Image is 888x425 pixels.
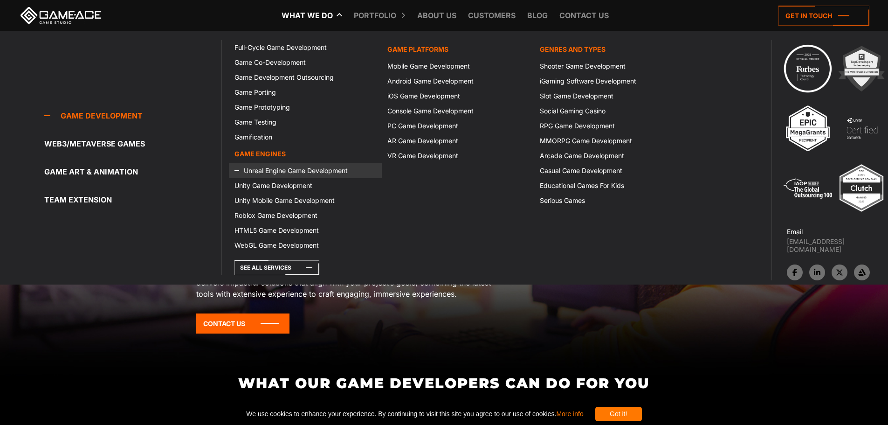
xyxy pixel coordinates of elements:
[382,59,534,74] a: Mobile Game Development
[534,133,687,148] a: MMORPG Game Development
[787,237,888,253] a: [EMAIL_ADDRESS][DOMAIN_NAME]
[556,410,583,418] a: More info
[534,40,687,59] a: Genres and Types
[534,104,687,118] a: Social Gaming Casino
[778,6,869,26] a: Get in touch
[782,162,833,214] img: 5
[229,208,381,223] a: Roblox Game Development
[382,133,534,148] a: AR Game Development
[229,115,381,130] a: Game Testing
[382,74,534,89] a: Android Game Development
[229,85,381,100] a: Game Porting
[534,178,687,193] a: Educational Games For Kids
[534,59,687,74] a: Shooter Game Development
[246,407,583,421] span: We use cookies to enhance your experience. By continuing to visit this site you agree to our use ...
[234,260,319,275] a: See All Services
[382,40,534,59] a: Game platforms
[534,89,687,104] a: Slot Game Development
[836,162,887,214] img: Top ar vr development company gaming 2025 game ace
[534,193,687,208] a: Serious Games
[836,43,887,94] img: 2
[382,148,534,163] a: VR Game Development
[196,376,692,391] h2: What Our Game Developers Can Do for You
[44,190,221,209] a: Team Extension
[229,238,381,253] a: WebGL Game Development
[534,148,687,163] a: Arcade Game Development
[229,163,381,178] a: Unreal Engine Game Development
[595,407,642,421] div: Got it!
[836,103,888,154] img: 4
[534,118,687,133] a: RPG Game Development
[229,178,381,193] a: Unity Game Development
[382,104,534,118] a: Console Game Development
[229,223,381,238] a: HTML5 Game Development
[44,106,221,125] a: Game development
[782,103,833,154] img: 3
[229,70,381,85] a: Game Development Outsourcing
[44,162,221,181] a: Game Art & Animation
[382,118,534,133] a: PC Game Development
[196,314,289,334] a: Contact Us
[229,100,381,115] a: Game Prototyping
[229,55,381,70] a: Game Co-Development
[782,43,833,94] img: Technology council badge program ace 2025 game ace
[229,193,381,208] a: Unity Mobile Game Development
[229,40,381,55] a: Full-Cycle Game Development
[534,163,687,178] a: Casual Game Development
[382,89,534,104] a: iOS Game Development
[534,74,687,89] a: iGaming Software Development
[787,228,803,236] strong: Email
[229,145,381,163] a: Game Engines
[229,130,381,145] a: Gamification
[44,134,221,153] a: Web3/Metaverse Games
